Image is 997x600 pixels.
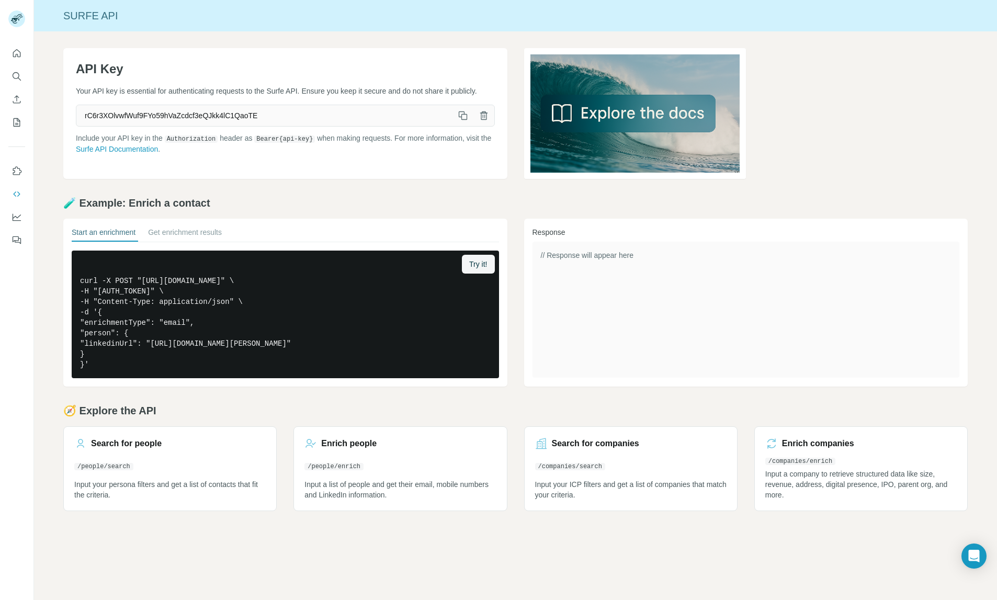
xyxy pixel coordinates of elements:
h3: Enrich companies [782,437,854,450]
code: /companies/search [535,463,605,470]
p: Input a company to retrieve structured data like size, revenue, address, digital presence, IPO, p... [765,469,957,500]
button: Get enrichment results [148,227,222,242]
span: Try it! [469,259,487,269]
code: /companies/enrich [765,458,835,465]
div: Surfe API [34,8,997,23]
button: Enrich CSV [8,90,25,109]
h3: Search for companies [552,437,639,450]
a: Search for companies/companies/searchInput your ICP filters and get a list of companies that matc... [524,426,738,511]
h3: Enrich people [321,437,377,450]
code: Bearer {api-key} [254,135,315,143]
p: Your API key is essential for authenticating requests to the Surfe API. Ensure you keep it secure... [76,86,495,96]
p: Include your API key in the header as when making requests. For more information, visit the . [76,133,495,154]
h1: API Key [76,61,495,77]
button: My lists [8,113,25,132]
div: Open Intercom Messenger [961,544,987,569]
code: /people/search [74,463,133,470]
h3: Response [533,227,960,237]
pre: curl -X POST "[URL][DOMAIN_NAME]" \ -H "[AUTH_TOKEN]" \ -H "Content-Type: application/json" \ -d ... [72,251,499,378]
button: Feedback [8,231,25,250]
code: /people/enrich [304,463,364,470]
button: Use Surfe on LinkedIn [8,162,25,180]
p: Input your ICP filters and get a list of companies that match your criteria. [535,479,727,500]
a: Enrich companies/companies/enrichInput a company to retrieve structured data like size, revenue, ... [754,426,968,511]
button: Use Surfe API [8,185,25,203]
h2: 🧭 Explore the API [63,403,968,418]
button: Search [8,67,25,86]
span: // Response will appear here [541,251,633,259]
h2: 🧪 Example: Enrich a contact [63,196,968,210]
button: Start an enrichment [72,227,135,242]
p: Input your persona filters and get a list of contacts that fit the criteria. [74,479,266,500]
a: Enrich people/people/enrichInput a list of people and get their email, mobile numbers and LinkedI... [293,426,507,511]
code: Authorization [165,135,218,143]
a: Search for people/people/searchInput your persona filters and get a list of contacts that fit the... [63,426,277,511]
button: Dashboard [8,208,25,227]
span: rC6r3XOlvwfWuf9FYo59hVaZcdcf3eQJkk4lC1QaoTE [76,106,452,125]
h3: Search for people [91,437,162,450]
p: Input a list of people and get their email, mobile numbers and LinkedIn information. [304,479,496,500]
a: Surfe API Documentation [76,145,158,153]
button: Try it! [462,255,494,274]
button: Quick start [8,44,25,63]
